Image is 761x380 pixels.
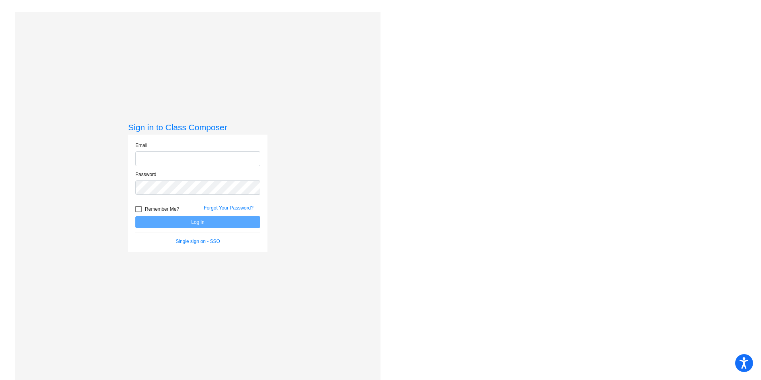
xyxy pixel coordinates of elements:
[145,204,179,214] span: Remember Me?
[128,122,267,132] h3: Sign in to Class Composer
[135,216,260,228] button: Log In
[135,142,147,149] label: Email
[204,205,254,211] a: Forgot Your Password?
[135,171,156,178] label: Password
[176,239,220,244] a: Single sign on - SSO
